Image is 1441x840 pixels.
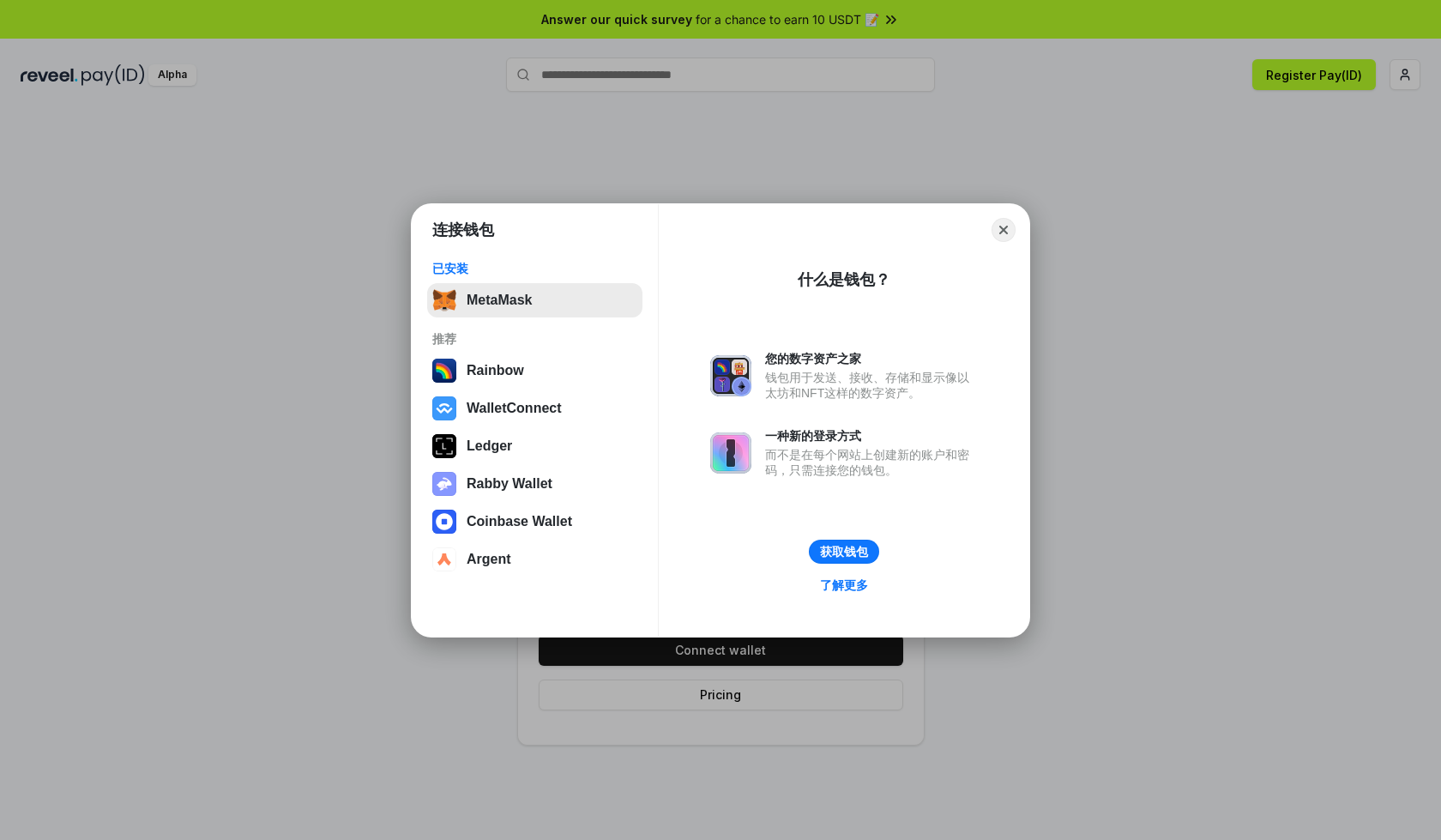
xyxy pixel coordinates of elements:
[820,544,868,559] div: 获取钱包
[765,447,978,478] div: 而不是在每个网站上创建新的账户和密码，只需连接您的钱包。
[467,552,511,567] div: Argent
[467,438,512,454] div: Ledger
[432,220,494,240] h1: 连接钱包
[427,429,642,463] button: Ledger
[432,331,637,347] div: 推荐
[820,577,868,593] div: 了解更多
[432,472,456,496] img: svg+xml,%3Csvg%20xmlns%3D%22http%3A%2F%2Fwww.w3.org%2F2000%2Fsvg%22%20fill%3D%22none%22%20viewBox...
[427,354,642,388] button: Rainbow
[427,283,642,317] button: MetaMask
[765,370,978,401] div: 钱包用于发送、接收、存储和显示像以太坊和NFT这样的数字资产。
[427,467,642,501] button: Rabby Wallet
[467,514,572,529] div: Coinbase Wallet
[798,269,890,290] div: 什么是钱包？
[432,288,456,312] img: svg+xml,%3Csvg%20fill%3D%22none%22%20height%3D%2233%22%20viewBox%3D%220%200%2035%2033%22%20width%...
[432,396,456,420] img: svg+xml,%3Csvg%20width%3D%2228%22%20height%3D%2228%22%20viewBox%3D%220%200%2028%2028%22%20fill%3D...
[467,476,552,492] div: Rabby Wallet
[427,391,642,426] button: WalletConnect
[427,542,642,577] button: Argent
[432,261,637,276] div: 已安装
[765,428,978,444] div: 一种新的登录方式
[992,218,1016,242] button: Close
[809,540,879,564] button: 获取钱包
[467,363,524,378] div: Rainbow
[432,434,456,458] img: svg+xml,%3Csvg%20xmlns%3D%22http%3A%2F%2Fwww.w3.org%2F2000%2Fsvg%22%20width%3D%2228%22%20height%3...
[467,293,532,308] div: MetaMask
[810,574,878,596] a: 了解更多
[710,355,751,396] img: svg+xml,%3Csvg%20xmlns%3D%22http%3A%2F%2Fwww.w3.org%2F2000%2Fsvg%22%20fill%3D%22none%22%20viewBox...
[427,505,642,539] button: Coinbase Wallet
[432,510,456,534] img: svg+xml,%3Csvg%20width%3D%2228%22%20height%3D%2228%22%20viewBox%3D%220%200%2028%2028%22%20fill%3D...
[765,351,978,366] div: 您的数字资产之家
[432,359,456,383] img: svg+xml,%3Csvg%20width%3D%22120%22%20height%3D%22120%22%20viewBox%3D%220%200%20120%20120%22%20fil...
[432,547,456,571] img: svg+xml,%3Csvg%20width%3D%2228%22%20height%3D%2228%22%20viewBox%3D%220%200%2028%2028%22%20fill%3D...
[467,401,562,416] div: WalletConnect
[710,432,751,474] img: svg+xml,%3Csvg%20xmlns%3D%22http%3A%2F%2Fwww.w3.org%2F2000%2Fsvg%22%20fill%3D%22none%22%20viewBox...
